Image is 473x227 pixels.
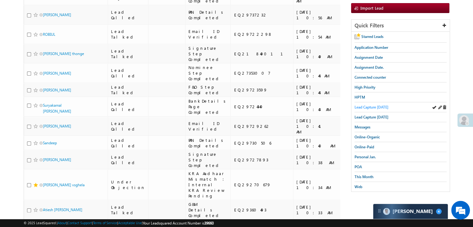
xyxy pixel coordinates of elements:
div: Lead Talked [111,29,145,40]
div: KRA Aadhaar Mismatch : Internal KRA Review Pending [188,171,228,199]
a: Terms of Service [93,221,117,225]
span: Web [355,184,362,189]
span: POA [355,164,362,169]
div: Lead Called [111,137,145,149]
span: Online-Paid [355,145,374,149]
span: Import Lead [360,5,383,11]
div: Leave a message [32,33,104,41]
div: F&O Step Completed [188,84,228,95]
div: PAN Details Completed [188,137,228,149]
div: Lead Called [111,154,145,165]
div: [DATE] 10:38 AM [296,154,338,165]
span: This Month [355,174,373,179]
div: PAN Details Completed [188,9,228,21]
div: Lead Called [111,121,145,132]
div: EQ29270679 [234,182,290,188]
div: G&M Details Completed [188,202,228,218]
div: BankDetails Page Completed [188,98,228,115]
a: Atiesh [PERSON_NAME] [43,207,82,212]
a: Contact Support [67,221,92,225]
a: Acceptable Use [118,221,142,225]
div: [DATE] 10:54 AM [296,29,338,40]
span: Connected counter [355,75,386,80]
span: Messages [355,125,370,129]
div: Quick Filters [351,20,450,32]
span: 4 [436,209,442,214]
div: Email ID Verified [188,29,228,40]
div: Nominee Step Completed [188,65,228,81]
div: Signature Step Completed [188,151,228,168]
a: [PERSON_NAME] [43,157,71,162]
a: [PERSON_NAME] [43,88,71,92]
div: Lead Called [111,101,145,112]
a: [PERSON_NAME] thonge [43,51,84,56]
div: Lead Called [111,9,145,21]
div: EQ29723599 [234,87,290,93]
span: Your Leadsquared Account Number is [143,221,214,225]
a: ROBIUL [43,32,55,37]
span: Assignment Date. [355,65,384,70]
div: Minimize live chat window [102,3,117,18]
div: EQ27353007 [234,70,290,76]
div: [DATE] 10:44 AM [296,84,338,95]
a: Suryakamal [PERSON_NAME] [43,103,71,113]
a: About [58,221,67,225]
div: Lead Talked [111,48,145,59]
a: [PERSON_NAME] [43,12,71,17]
div: Lead Talked [111,204,145,215]
div: [DATE] 10:56 AM [296,9,338,21]
a: [PERSON_NAME] vsghela [43,183,85,187]
div: EQ29729262 [234,123,290,129]
div: [DATE] 10:41 AM [296,118,338,135]
div: EQ29722298 [234,31,290,37]
div: Email ID Verified [188,121,228,132]
div: EQ29737232 [234,12,290,18]
span: Assignment Date [355,55,383,60]
div: EQ29360493 [234,207,290,213]
div: EQ29730506 [234,140,290,146]
div: [DATE] 10:33 AM [296,204,338,215]
img: carter-drag [377,208,382,213]
span: Online-Organic [355,135,380,139]
div: [DATE] 10:49 AM [296,48,338,59]
div: Signature Step Completed [188,45,228,62]
div: EQ29724340 [234,104,290,109]
div: Lead Talked [111,84,145,95]
a: Sandeep [43,141,57,145]
textarea: Type your message and click 'Submit' [8,58,114,173]
span: Lead Capture [DATE] [355,105,388,109]
div: EQ29727893 [234,157,290,163]
div: [DATE] 10:40 AM [296,137,338,149]
div: [DATE] 10:44 AM [296,67,338,79]
span: Application Number [355,45,388,50]
div: Under Objection [111,179,145,190]
div: Lead Called [111,67,145,79]
div: carter-dragCarter[PERSON_NAME]4 [373,204,448,219]
a: [PERSON_NAME] [43,71,71,76]
a: [PERSON_NAME] [43,124,71,128]
div: EQ21849011 [234,51,290,57]
span: Personal Jan. [355,155,376,159]
span: 39660 [204,221,214,225]
span: Starred Leads [361,34,383,39]
span: HPTM [355,95,365,100]
span: Lead Capture [DATE] [355,115,388,119]
span: High Priority [355,85,375,90]
div: [DATE] 10:34 AM [296,179,338,190]
span: © 2025 LeadSquared | | | | | [24,220,214,226]
div: [DATE] 10:43 AM [296,101,338,112]
em: Submit [91,178,113,187]
img: d_60004797649_company_0_60004797649 [11,33,26,41]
